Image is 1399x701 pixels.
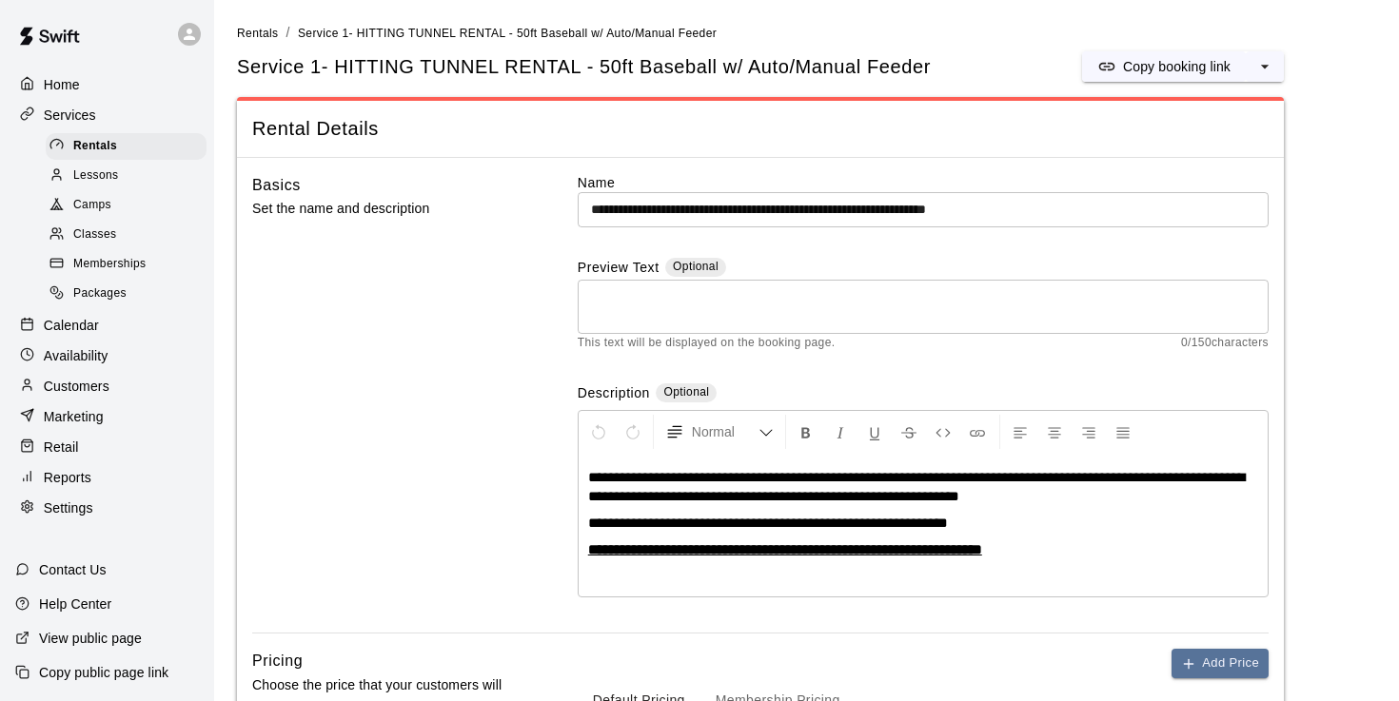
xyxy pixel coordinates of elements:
button: Left Align [1004,415,1036,449]
label: Description [578,383,650,405]
span: Camps [73,196,111,215]
h6: Basics [252,173,301,198]
button: Justify Align [1107,415,1139,449]
li: / [286,23,290,43]
div: Lessons [46,163,207,189]
span: Lessons [73,166,119,185]
button: Redo [617,415,649,449]
p: Home [44,75,80,94]
button: Formatting Options [658,415,781,449]
button: Undo [582,415,615,449]
p: Marketing [44,407,104,426]
p: Availability [44,346,108,365]
button: Insert Link [961,415,994,449]
p: View public page [39,629,142,648]
a: Availability [15,341,199,370]
a: Camps [46,191,214,221]
p: Reports [44,468,91,487]
button: Right Align [1073,415,1105,449]
p: Set the name and description [252,197,517,221]
p: Settings [44,498,93,517]
span: This text will be displayed on the booking page. [578,334,836,353]
button: Format Strikethrough [893,415,925,449]
span: Rental Details [252,116,1269,142]
a: Rentals [46,131,214,161]
div: Classes [46,222,207,248]
a: Services [15,101,199,129]
p: Copy booking link [1123,57,1231,76]
span: Normal [692,422,759,441]
span: Optional [673,260,719,273]
a: Classes [46,221,214,250]
div: Memberships [46,251,207,278]
p: Customers [44,377,109,396]
button: Add Price [1172,649,1269,678]
a: Memberships [46,250,214,280]
label: Preview Text [578,258,660,280]
p: Contact Us [39,560,107,579]
p: Copy public page link [39,663,168,682]
span: Packages [73,284,127,303]
p: Help Center [39,594,111,613]
div: split button [1082,51,1284,82]
div: Rentals [46,133,207,160]
a: Customers [15,372,199,400]
a: Home [15,70,199,99]
label: Name [578,173,1269,192]
h5: Service 1- HITTING TUNNEL RENTAL - 50ft Baseball w/ Auto/Manual Feeder [237,54,931,80]
button: Copy booking link [1082,51,1246,82]
span: Optional [663,385,709,399]
button: Format Italics [824,415,857,449]
span: 0 / 150 characters [1181,334,1269,353]
button: Format Underline [858,415,891,449]
a: Reports [15,463,199,492]
span: Rentals [237,27,279,40]
a: Packages [46,280,214,309]
span: Rentals [73,137,117,156]
a: Settings [15,494,199,522]
p: Services [44,106,96,125]
a: Marketing [15,402,199,431]
span: Memberships [73,255,146,274]
div: Camps [46,192,207,219]
p: Retail [44,438,79,457]
span: Service 1- HITTING TUNNEL RENTAL - 50ft Baseball w/ Auto/Manual Feeder [298,27,717,40]
button: select merge strategy [1246,51,1284,82]
nav: breadcrumb [237,23,1376,44]
div: Packages [46,281,207,307]
p: Calendar [44,316,99,335]
span: Classes [73,225,116,244]
a: Lessons [46,161,214,190]
a: Rentals [237,25,279,40]
button: Format Bold [790,415,822,449]
a: Calendar [15,311,199,340]
a: Retail [15,433,199,461]
button: Center Align [1038,415,1071,449]
h6: Pricing [252,649,303,673]
button: Insert Code [927,415,959,449]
